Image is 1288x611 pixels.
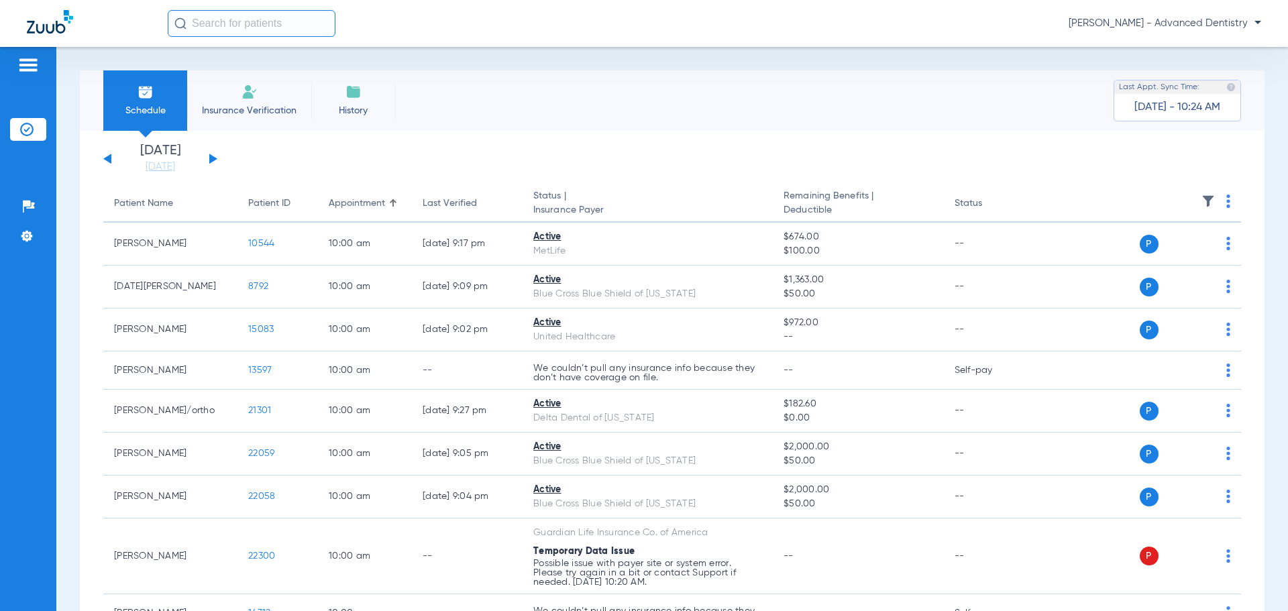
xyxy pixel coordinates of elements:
[1226,280,1230,293] img: group-dot-blue.svg
[345,84,362,100] img: History
[174,17,186,30] img: Search Icon
[412,223,523,266] td: [DATE] 9:17 PM
[1226,549,1230,563] img: group-dot-blue.svg
[1226,364,1230,377] img: group-dot-blue.svg
[248,239,274,248] span: 10544
[1226,323,1230,336] img: group-dot-blue.svg
[318,518,412,594] td: 10:00 AM
[533,483,762,497] div: Active
[318,351,412,390] td: 10:00 AM
[1069,17,1261,30] span: [PERSON_NAME] - Advanced Dentistry
[423,197,477,211] div: Last Verified
[1226,404,1230,417] img: group-dot-blue.svg
[944,185,1034,223] th: Status
[784,483,932,497] span: $2,000.00
[944,518,1034,594] td: --
[1226,447,1230,460] img: group-dot-blue.svg
[248,282,268,291] span: 8792
[523,185,773,223] th: Status |
[1226,195,1230,208] img: group-dot-blue.svg
[533,273,762,287] div: Active
[113,104,177,117] span: Schedule
[321,104,385,117] span: History
[318,433,412,476] td: 10:00 AM
[784,203,932,217] span: Deductible
[120,160,201,174] a: [DATE]
[944,309,1034,351] td: --
[533,526,762,540] div: Guardian Life Insurance Co. of America
[944,351,1034,390] td: Self-pay
[103,351,237,390] td: [PERSON_NAME]
[533,244,762,258] div: MetLife
[784,316,932,330] span: $972.00
[944,223,1034,266] td: --
[533,316,762,330] div: Active
[533,287,762,301] div: Blue Cross Blue Shield of [US_STATE]
[1226,237,1230,250] img: group-dot-blue.svg
[114,197,173,211] div: Patient Name
[103,518,237,594] td: [PERSON_NAME]
[27,10,73,34] img: Zuub Logo
[784,551,794,561] span: --
[533,547,635,556] span: Temporary Data Issue
[248,366,272,375] span: 13597
[114,197,227,211] div: Patient Name
[318,309,412,351] td: 10:00 AM
[412,433,523,476] td: [DATE] 9:05 PM
[103,223,237,266] td: [PERSON_NAME]
[318,476,412,518] td: 10:00 AM
[168,10,335,37] input: Search for patients
[533,497,762,511] div: Blue Cross Blue Shield of [US_STATE]
[533,364,762,382] p: We couldn’t pull any insurance info because they don’t have coverage on file.
[103,390,237,433] td: [PERSON_NAME]/ortho
[784,411,932,425] span: $0.00
[248,551,275,561] span: 22300
[248,492,275,501] span: 22058
[103,309,237,351] td: [PERSON_NAME]
[784,287,932,301] span: $50.00
[423,197,512,211] div: Last Verified
[1140,445,1159,463] span: P
[412,351,523,390] td: --
[1119,80,1199,94] span: Last Appt. Sync Time:
[784,230,932,244] span: $674.00
[318,390,412,433] td: 10:00 AM
[318,266,412,309] td: 10:00 AM
[944,433,1034,476] td: --
[1226,490,1230,503] img: group-dot-blue.svg
[773,185,943,223] th: Remaining Benefits |
[248,197,307,211] div: Patient ID
[944,266,1034,309] td: --
[120,144,201,174] li: [DATE]
[1140,235,1159,254] span: P
[103,266,237,309] td: [DATE][PERSON_NAME]
[533,411,762,425] div: Delta Dental of [US_STATE]
[412,518,523,594] td: --
[248,325,274,334] span: 15083
[533,230,762,244] div: Active
[784,397,932,411] span: $182.60
[533,203,762,217] span: Insurance Payer
[533,397,762,411] div: Active
[412,266,523,309] td: [DATE] 9:09 PM
[1140,488,1159,506] span: P
[784,330,932,344] span: --
[318,223,412,266] td: 10:00 AM
[17,57,39,73] img: hamburger-icon
[784,454,932,468] span: $50.00
[103,476,237,518] td: [PERSON_NAME]
[784,440,932,454] span: $2,000.00
[784,244,932,258] span: $100.00
[329,197,385,211] div: Appointment
[533,454,762,468] div: Blue Cross Blue Shield of [US_STATE]
[944,476,1034,518] td: --
[103,433,237,476] td: [PERSON_NAME]
[1140,321,1159,339] span: P
[412,390,523,433] td: [DATE] 9:27 PM
[412,309,523,351] td: [DATE] 9:02 PM
[533,559,762,587] p: Possible issue with payer site or system error. Please try again in a bit or contact Support if n...
[329,197,401,211] div: Appointment
[1140,547,1159,565] span: P
[248,197,290,211] div: Patient ID
[784,497,932,511] span: $50.00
